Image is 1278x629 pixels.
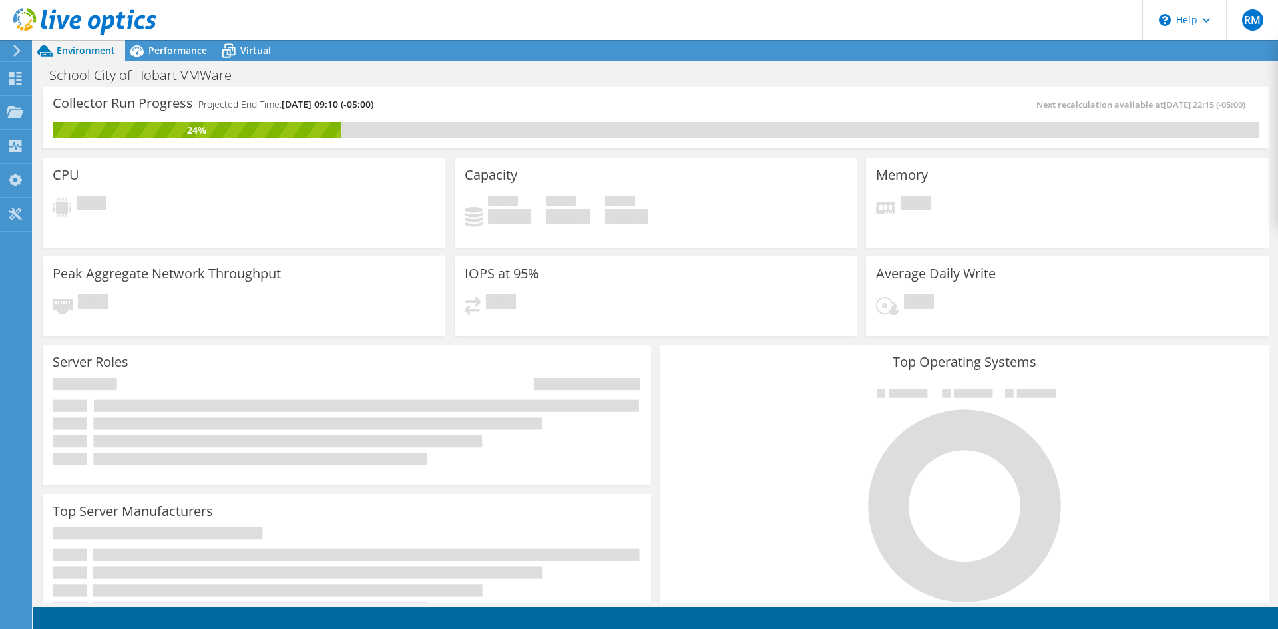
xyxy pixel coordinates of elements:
[53,168,79,182] h3: CPU
[1159,14,1171,26] svg: \n
[876,168,928,182] h3: Memory
[53,504,213,519] h3: Top Server Manufacturers
[670,355,1259,369] h3: Top Operating Systems
[240,44,271,57] span: Virtual
[488,196,518,209] span: Used
[1164,99,1245,110] span: [DATE] 22:15 (-05:00)
[53,266,281,281] h3: Peak Aggregate Network Throughput
[486,294,516,312] span: Pending
[488,209,531,224] h4: 0 GiB
[901,196,931,214] span: Pending
[1242,9,1263,31] span: RM
[465,266,539,281] h3: IOPS at 95%
[465,168,517,182] h3: Capacity
[78,294,108,312] span: Pending
[282,98,373,110] span: [DATE] 09:10 (-05:00)
[57,44,115,57] span: Environment
[43,68,252,83] h1: School City of Hobart VMWare
[605,209,648,224] h4: 0 GiB
[546,209,590,224] h4: 0 GiB
[605,196,635,209] span: Total
[904,294,934,312] span: Pending
[77,196,106,214] span: Pending
[1036,99,1252,110] span: Next recalculation available at
[148,44,207,57] span: Performance
[876,266,996,281] h3: Average Daily Write
[198,97,373,112] h4: Projected End Time:
[53,123,341,138] div: 24%
[53,355,128,369] h3: Server Roles
[546,196,576,209] span: Free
